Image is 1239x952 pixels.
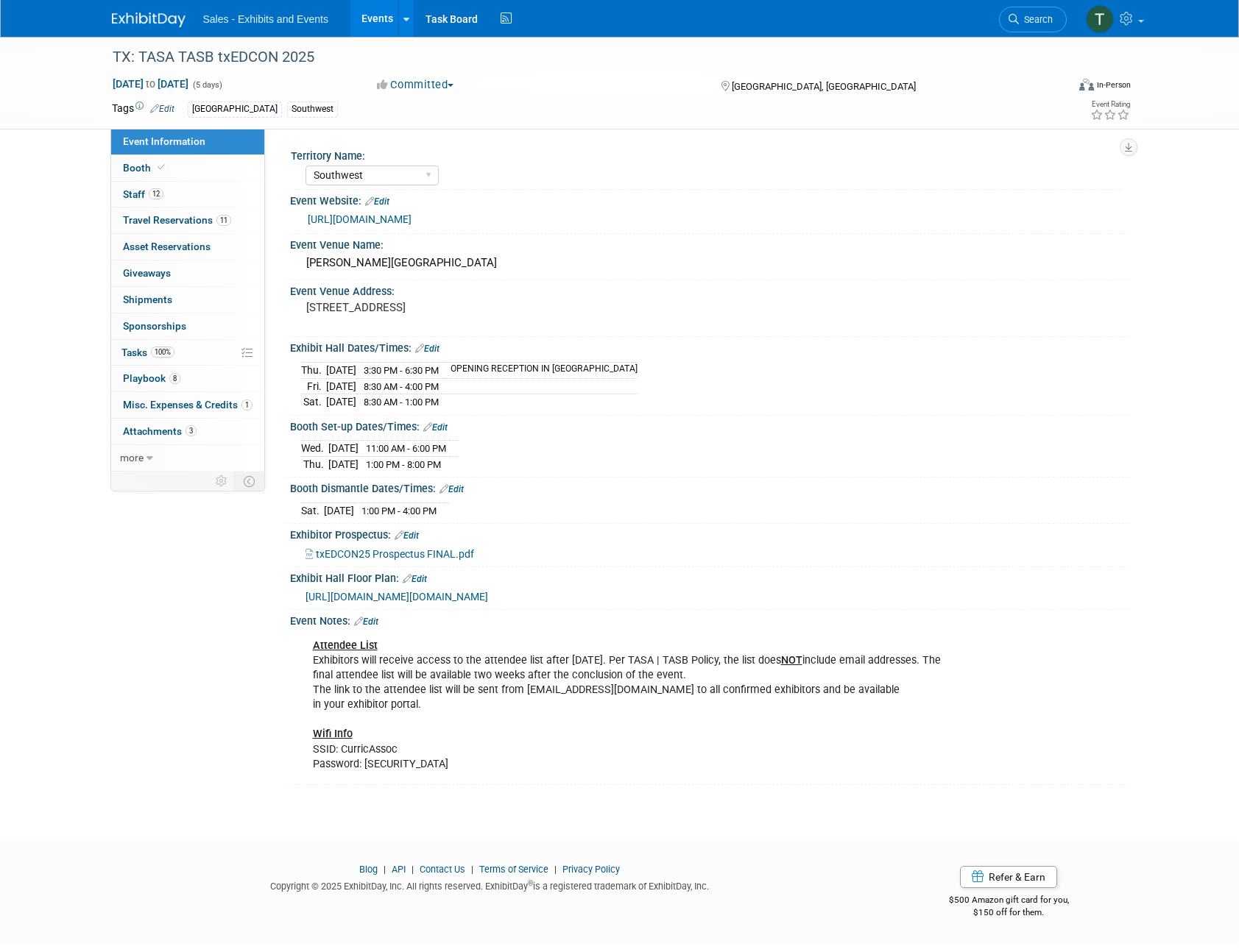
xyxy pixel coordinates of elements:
[328,441,359,457] td: [DATE]
[241,399,253,411] span: 1
[111,182,264,207] a: Staff12
[313,639,378,652] b: Attendee List
[290,337,1128,356] div: Exhibit Hall Dates/Times:
[290,477,1128,497] div: Booth Dismantle Dates/Times:
[306,548,474,560] a: txEDCON25 Prospectus FINAL.pdf
[291,145,1121,163] div: Territory Name:
[301,456,328,472] td: Thu.
[326,394,356,410] td: [DATE]
[326,378,356,394] td: [DATE]
[551,864,560,875] span: |
[301,394,326,410] td: Sat.
[316,548,474,560] span: txEDCON25 Prospectus FINAL.pdf
[290,190,1128,209] div: Event Website:
[151,347,174,358] span: 100%
[123,294,172,305] span: Shipments
[890,906,1128,919] div: $150 off for them.
[999,7,1067,32] a: Search
[890,884,1128,918] div: $500 Amazon gift card for you,
[234,472,264,491] td: Toggle Event Tabs
[420,864,465,875] a: Contact Us
[440,484,464,494] a: Edit
[364,381,439,392] span: 8:30 AM - 4:00 PM
[1096,79,1131,90] div: In-Person
[112,101,174,118] td: Tags
[326,362,356,378] td: [DATE]
[112,77,189,90] span: [DATE] [DATE]
[781,654,802,667] b: NOT
[324,502,354,518] td: [DATE]
[1079,79,1094,90] img: Format-Inperson.png
[479,864,548,875] a: Terms of Service
[191,80,222,90] span: (5 days)
[423,422,448,433] a: Edit
[303,631,966,779] div: Exhibitors will receive access to the attendee list after [DATE]. Per TASA | TASB Policy, the lis...
[290,567,1128,586] div: Exhibit Hall Floor Plan:
[1019,14,1053,25] span: Search
[1086,5,1114,33] img: Terri Ballesteros
[442,362,638,378] td: OPENING RECEPTION IN [GEOGRAPHIC_DATA]
[112,876,869,893] div: Copyright © 2025 ExhibitDay, Inc. All rights reserved. ExhibitDay is a registered trademark of Ex...
[149,188,163,199] span: 12
[111,207,264,233] a: Travel Reservations11
[467,864,477,875] span: |
[403,574,427,584] a: Edit
[732,81,916,92] span: [GEOGRAPHIC_DATA], [GEOGRAPHIC_DATA]
[188,102,282,117] div: [GEOGRAPHIC_DATA]
[169,373,180,384] span: 8
[415,344,440,354] a: Edit
[364,365,439,376] span: 3:30 PM - 6:30 PM
[123,214,231,226] span: Travel Reservations
[123,425,197,437] span: Attachments
[354,617,378,627] a: Edit
[111,287,264,313] a: Shipments
[290,524,1128,543] div: Exhibitor Prospectus:
[366,459,441,470] span: 1:00 PM - 8:00 PM
[111,419,264,444] a: Attachments3
[306,591,488,603] a: [URL][DOMAIN_NAME][DOMAIN_NAME]
[1090,101,1130,108] div: Event Rating
[121,347,174,358] span: Tasks
[209,472,235,491] td: Personalize Event Tab Strip
[313,728,353,740] u: Wifi Info
[308,213,412,225] a: [URL][DOMAIN_NAME]
[395,530,419,541] a: Edit
[290,610,1128,629] div: Event Notes:
[328,456,359,472] td: [DATE]
[111,392,264,418] a: Misc. Expenses & Credits1
[528,879,533,887] sup: ®
[158,163,165,171] i: Booth reservation complete
[361,505,437,516] span: 1:00 PM - 4:00 PM
[111,155,264,181] a: Booth
[287,102,338,117] div: Southwest
[123,162,168,174] span: Booth
[301,362,326,378] td: Thu.
[203,13,328,25] span: Sales - Exhibits and Events
[306,301,623,314] pre: [STREET_ADDRESS]
[980,77,1132,99] div: Event Format
[123,188,163,200] span: Staff
[216,215,231,226] span: 11
[111,445,264,471] a: more
[111,366,264,391] a: Playbook8
[359,864,378,875] a: Blog
[123,241,211,252] span: Asset Reservations
[107,44,1045,71] div: TX: TASA TASB txEDCON 2025
[120,452,144,463] span: more
[112,13,186,27] img: ExhibitDay
[562,864,620,875] a: Privacy Policy
[123,372,180,384] span: Playbook
[380,864,389,875] span: |
[290,234,1128,252] div: Event Venue Name:
[123,320,186,332] span: Sponsorships
[111,313,264,339] a: Sponsorships
[392,864,406,875] a: API
[364,397,439,408] span: 8:30 AM - 1:00 PM
[111,129,264,154] a: Event Information
[366,443,446,454] span: 11:00 AM - 6:00 PM
[301,502,324,518] td: Sat.
[408,864,417,875] span: |
[372,77,459,93] button: Committed
[301,441,328,457] td: Wed.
